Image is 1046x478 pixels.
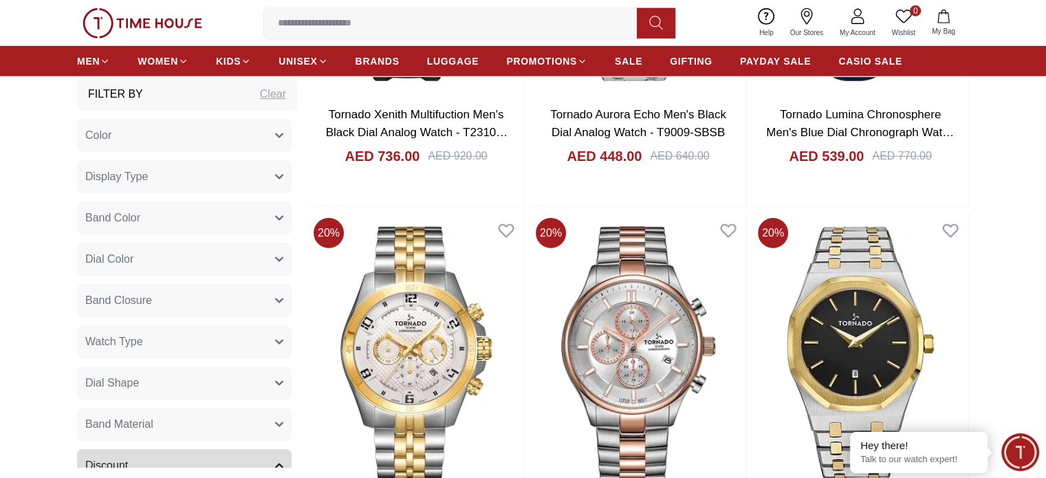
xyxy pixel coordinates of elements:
a: PAYDAY SALE [740,49,811,74]
span: BRANDS [356,54,400,68]
span: Wishlist [886,28,921,38]
span: GIFTING [670,54,712,68]
a: GIFTING [670,49,712,74]
div: AED 770.00 [872,148,931,164]
a: Help [751,6,782,41]
span: UNISEX [279,54,317,68]
div: Clear [260,85,286,102]
span: My Bag [926,26,961,36]
span: 20 % [758,218,788,248]
span: KIDS [216,54,241,68]
span: CASIO SALE [838,54,902,68]
a: Tornado Lumina Chronosphere Men's Blue Dial Chronograph Watch - T9102-RLNN [766,108,955,156]
span: Dial Shape [85,374,139,391]
a: Our Stores [782,6,831,41]
h4: AED 448.00 [567,146,642,166]
div: AED 640.00 [650,148,709,164]
button: My Bag [924,7,963,39]
span: 0 [910,6,921,17]
span: Band Color [85,209,140,226]
button: Color [77,118,292,151]
span: WOMEN [138,54,178,68]
span: Display Type [85,168,148,184]
h4: AED 539.00 [789,146,864,166]
button: Band Material [77,407,292,440]
h4: AED 736.00 [345,146,420,166]
span: Dial Color [85,250,133,267]
a: PROMOTIONS [506,49,587,74]
a: CASIO SALE [838,49,902,74]
a: WOMEN [138,49,188,74]
a: LUGGAGE [427,49,479,74]
button: Dial Color [77,242,292,275]
span: Band Closure [85,292,152,308]
span: LUGGAGE [427,54,479,68]
span: Band Material [85,415,153,432]
a: Tornado Xenith Multifuction Men's Black Dial Analog Watch - T23105-XSBB [326,108,508,156]
span: PAYDAY SALE [740,54,811,68]
span: 20 % [314,218,344,248]
span: Our Stores [785,28,829,38]
a: UNISEX [279,49,327,74]
span: Watch Type [85,333,143,349]
span: Discount [85,457,128,473]
button: Band Closure [77,283,292,316]
img: ... [83,8,202,39]
a: MEN [77,49,110,74]
span: 20 % [536,218,566,248]
button: Watch Type [77,325,292,358]
span: My Account [834,28,881,38]
span: Help [754,28,779,38]
div: Chat Widget [1001,433,1039,471]
p: Talk to our watch expert! [860,454,977,466]
button: Dial Shape [77,366,292,399]
span: SALE [615,54,642,68]
span: MEN [77,54,100,68]
a: Tornado Aurora Echo Men's Black Dial Analog Watch - T9009-SBSB [550,108,726,139]
h3: Filter By [88,85,143,102]
span: PROMOTIONS [506,54,577,68]
div: AED 920.00 [428,148,487,164]
div: Hey there! [860,439,977,453]
button: Display Type [77,160,292,193]
a: KIDS [216,49,251,74]
button: Band Color [77,201,292,234]
a: BRANDS [356,49,400,74]
a: SALE [615,49,642,74]
a: 0Wishlist [884,6,924,41]
span: Color [85,127,111,143]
